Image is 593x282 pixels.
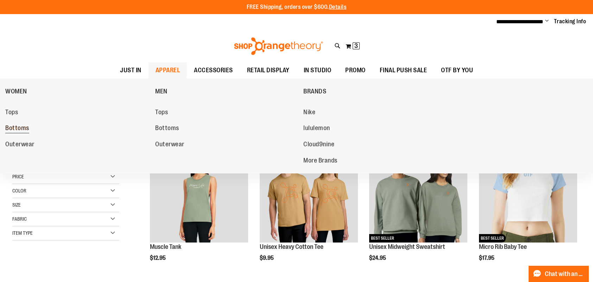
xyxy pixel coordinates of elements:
[354,42,358,49] span: 3
[366,141,471,279] div: product
[479,243,527,250] a: Micro Rib Baby Tee
[380,62,427,78] span: FINAL PUSH SALE
[479,255,496,261] span: $17.95
[304,62,332,78] span: IN STUDIO
[369,234,396,243] span: BEST SELLER
[297,62,339,79] a: IN STUDIO
[146,141,252,279] div: product
[5,109,18,117] span: Tops
[338,62,373,79] a: PROMO
[187,62,240,79] a: ACCESSORIES
[441,62,473,78] span: OTF BY YOU
[12,230,33,236] span: Item Type
[369,144,467,243] img: Unisex Midweight Sweatshirt
[475,141,581,279] div: product
[260,144,358,243] img: Unisex Heavy Cotton Tee
[5,124,29,133] span: Bottoms
[256,141,361,279] div: product
[260,255,275,261] span: $9.95
[369,255,387,261] span: $24.95
[12,202,21,208] span: Size
[5,138,148,151] a: Outerwear
[260,144,358,244] a: Unisex Heavy Cotton TeeNEW
[373,62,434,79] a: FINAL PUSH SALE
[194,62,233,78] span: ACCESSORIES
[529,266,589,282] button: Chat with an Expert
[260,243,323,250] a: Unisex Heavy Cotton Tee
[150,144,248,243] img: Muscle Tank
[155,109,168,117] span: Tops
[303,124,330,133] span: lululemon
[5,88,27,97] span: WOMEN
[155,88,168,97] span: MEN
[12,216,27,222] span: Fabric
[149,62,187,79] a: APPAREL
[545,271,585,277] span: Chat with an Expert
[155,124,179,133] span: Bottoms
[5,141,34,149] span: Outerwear
[369,144,467,244] a: Unisex Midweight SweatshirtNEWBEST SELLER
[545,18,549,25] button: Account menu
[155,82,300,100] a: MEN
[156,62,180,78] span: APPAREL
[240,62,297,79] a: RETAIL DISPLAY
[5,106,148,119] a: Tops
[303,82,450,100] a: BRANDS
[233,37,324,55] img: Shop Orangetheory
[120,62,141,78] span: JUST IN
[329,4,347,10] a: Details
[247,62,290,78] span: RETAIL DISPLAY
[434,62,480,79] a: OTF BY YOU
[113,62,149,78] a: JUST IN
[345,62,366,78] span: PROMO
[303,88,326,97] span: BRANDS
[150,255,167,261] span: $12.95
[5,82,152,100] a: WOMEN
[12,188,26,194] span: Color
[303,141,334,149] span: Cloud9nine
[479,234,506,243] span: BEST SELLER
[150,243,181,250] a: Muscle Tank
[247,3,347,11] p: FREE Shipping, orders over $600.
[303,109,315,117] span: Nike
[369,243,445,250] a: Unisex Midweight Sweatshirt
[303,157,337,166] span: More Brands
[5,122,148,135] a: Bottoms
[12,174,24,179] span: Price
[155,141,184,149] span: Outerwear
[150,144,248,244] a: Muscle TankNEW
[479,144,577,244] a: Micro Rib Baby TeeNEWBEST SELLER
[479,144,577,243] img: Micro Rib Baby Tee
[554,18,586,25] a: Tracking Info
